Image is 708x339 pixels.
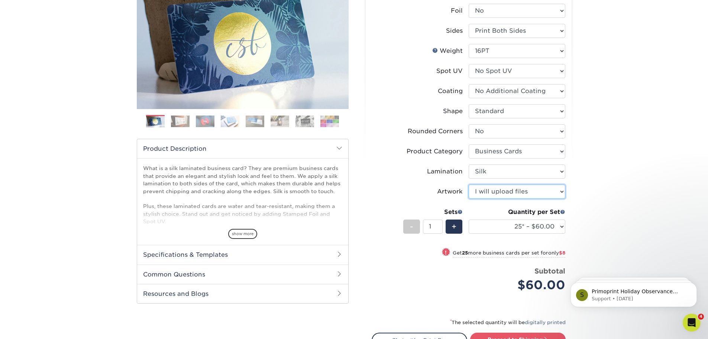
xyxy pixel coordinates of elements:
iframe: Google Customer Reviews [2,316,63,336]
img: Business Cards 05 [246,115,264,127]
img: Business Cards 04 [221,115,239,127]
strong: 25 [462,250,468,256]
small: The selected quantity will be [450,320,566,325]
iframe: Intercom live chat [683,314,701,332]
img: Business Cards 02 [171,115,190,127]
strong: Subtotal [534,267,565,275]
span: $8 [559,250,565,256]
span: - [410,221,413,232]
div: Quantity per Set [469,208,565,217]
div: Foil [451,6,463,15]
div: Weight [432,47,463,55]
span: show more [228,229,257,239]
img: Business Cards 07 [295,115,314,127]
img: Business Cards 01 [146,112,165,131]
div: Artwork [437,187,463,196]
h2: Resources and Blogs [137,284,348,303]
div: Product Category [407,147,463,156]
span: ! [445,249,447,256]
img: Business Cards 03 [196,115,214,127]
div: Spot UV [436,67,463,76]
div: Sets [403,208,463,217]
h2: Specifications & Templates [137,245,348,264]
span: 4 [698,314,704,320]
img: Business Cards 08 [320,115,339,127]
h2: Product Description [137,139,348,158]
div: Shape [443,107,463,116]
h2: Common Questions [137,265,348,284]
small: Get more business cards per set for [453,250,565,258]
div: Sides [446,26,463,35]
div: Coating [438,87,463,96]
img: Business Cards 06 [271,115,289,127]
div: Lamination [427,167,463,176]
div: $60.00 [474,276,565,294]
div: Rounded Corners [408,127,463,136]
span: + [452,221,456,232]
p: What is a silk laminated business card? They are premium business cards that provide an elegant a... [143,164,342,286]
span: only [548,250,565,256]
a: digitally printed [525,320,566,325]
iframe: Intercom notifications message [559,267,708,319]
